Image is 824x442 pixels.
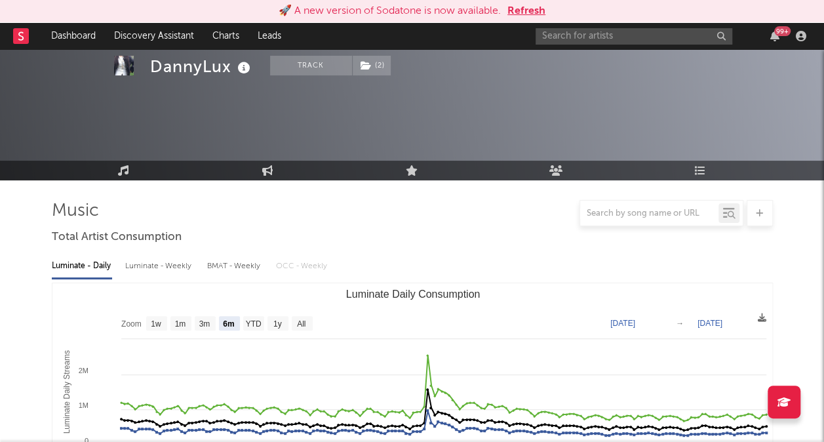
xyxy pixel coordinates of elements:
[297,319,305,329] text: All
[207,255,263,277] div: BMAT - Weekly
[507,3,545,19] button: Refresh
[352,56,391,75] span: ( 2 )
[42,23,105,49] a: Dashboard
[273,319,281,329] text: 1y
[52,230,182,245] span: Total Artist Consumption
[151,319,161,329] text: 1w
[676,319,684,328] text: →
[279,3,501,19] div: 🚀 A new version of Sodatone is now available.
[536,28,732,45] input: Search for artists
[770,31,779,41] button: 99+
[105,23,203,49] a: Discovery Assistant
[345,289,480,300] text: Luminate Daily Consumption
[353,56,391,75] button: (2)
[203,23,248,49] a: Charts
[125,255,194,277] div: Luminate - Weekly
[270,56,352,75] button: Track
[610,319,635,328] text: [DATE]
[245,319,261,329] text: YTD
[199,319,210,329] text: 3m
[248,23,290,49] a: Leads
[62,350,71,433] text: Luminate Daily Streams
[580,209,718,219] input: Search by song name or URL
[52,255,112,277] div: Luminate - Daily
[174,319,186,329] text: 1m
[78,401,88,409] text: 1M
[121,319,142,329] text: Zoom
[78,367,88,374] text: 2M
[774,26,791,36] div: 99 +
[223,319,234,329] text: 6m
[697,319,722,328] text: [DATE]
[150,56,254,77] div: DannyLux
